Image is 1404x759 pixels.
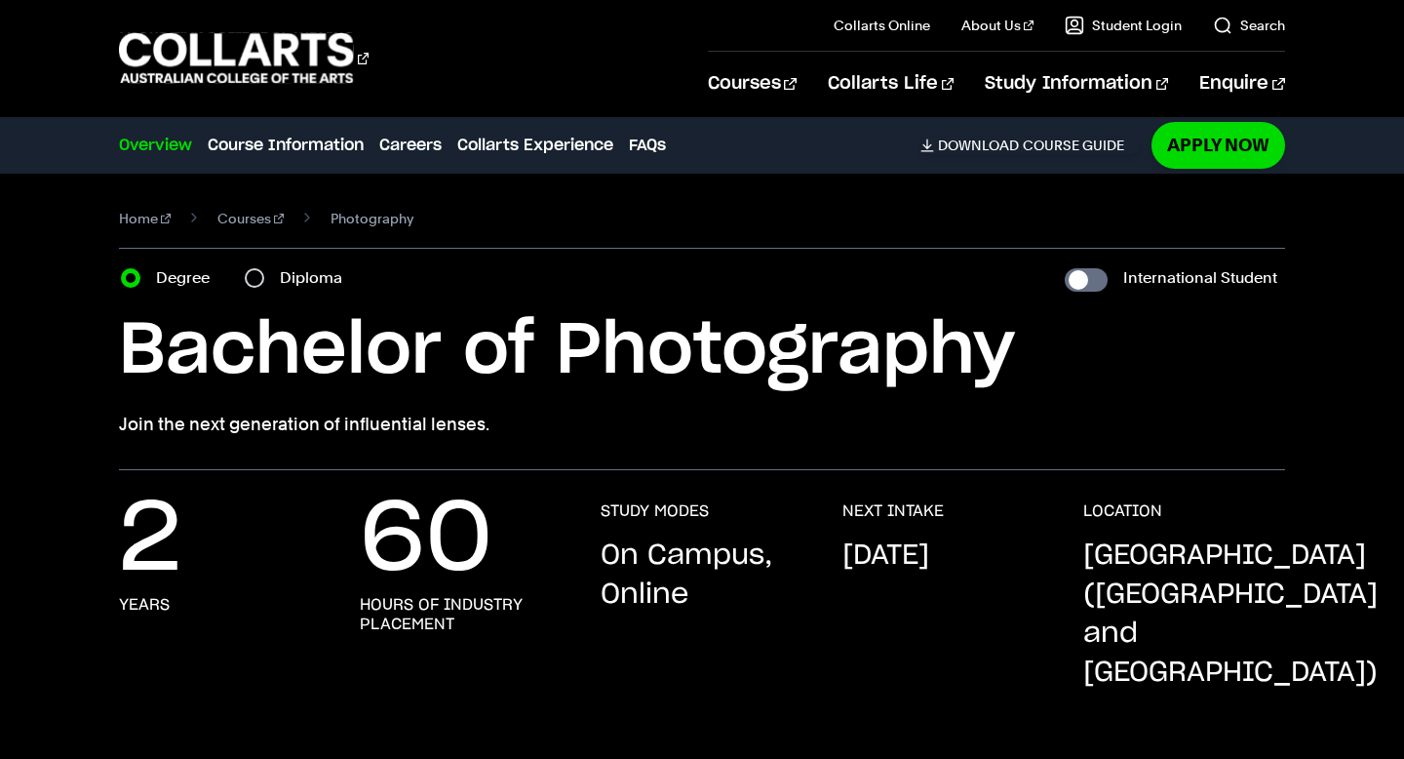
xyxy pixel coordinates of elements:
[457,134,613,157] a: Collarts Experience
[119,307,1284,395] h1: Bachelor of Photography
[961,16,1033,35] a: About Us
[280,264,354,292] label: Diploma
[119,205,171,232] a: Home
[1083,501,1162,521] h3: LOCATION
[360,501,492,579] p: 60
[119,595,170,615] h3: years
[708,52,797,116] a: Courses
[601,501,709,521] h3: STUDY MODES
[938,137,1019,154] span: Download
[1065,16,1182,35] a: Student Login
[208,134,364,157] a: Course Information
[156,264,221,292] label: Degree
[119,134,192,157] a: Overview
[601,537,802,615] p: On Campus, Online
[119,30,369,86] div: Go to homepage
[331,205,413,232] span: Photography
[842,501,944,521] h3: NEXT INTAKE
[119,501,181,579] p: 2
[119,411,1284,438] p: Join the next generation of influential lenses.
[1151,122,1285,168] a: Apply Now
[834,16,930,35] a: Collarts Online
[828,52,954,116] a: Collarts Life
[1123,264,1277,292] label: International Student
[1083,537,1378,693] p: [GEOGRAPHIC_DATA] ([GEOGRAPHIC_DATA] and [GEOGRAPHIC_DATA])
[1213,16,1285,35] a: Search
[629,134,666,157] a: FAQs
[379,134,442,157] a: Careers
[360,595,562,634] h3: hours of industry placement
[1199,52,1284,116] a: Enquire
[920,137,1140,154] a: DownloadCourse Guide
[985,52,1168,116] a: Study Information
[842,537,929,576] p: [DATE]
[217,205,284,232] a: Courses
